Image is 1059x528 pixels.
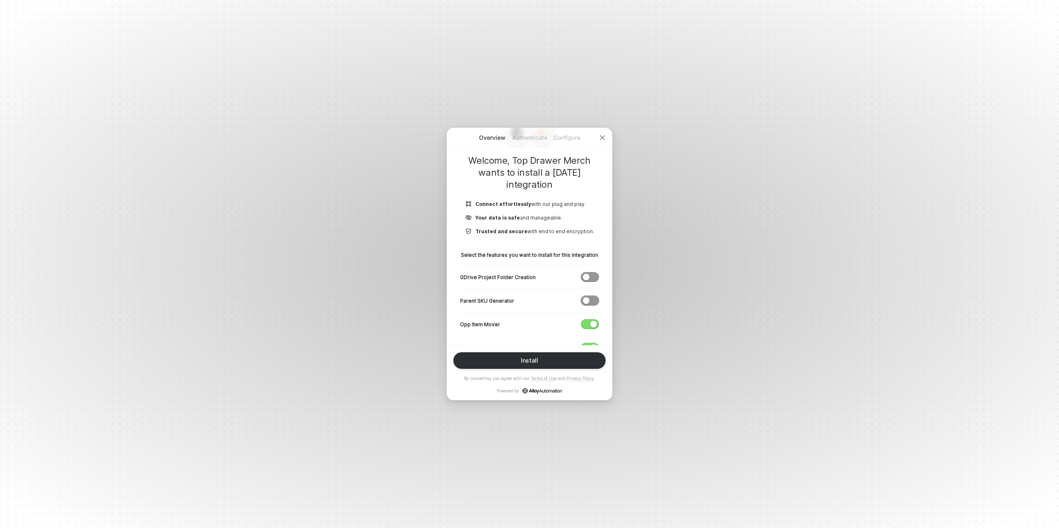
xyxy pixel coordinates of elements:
p: with end to end encryption. [475,228,594,235]
img: icon [465,214,472,221]
p: Authenticate [511,134,548,142]
b: Your data is safe [475,215,520,221]
p: GDrive Project Folder Creation [460,274,536,281]
div: Install [521,357,538,364]
b: Trusted and secure [475,228,527,234]
p: Overview [474,134,511,142]
a: icon-success [522,388,562,394]
p: Parent SKU Generator [460,297,514,304]
b: Connect effortlessly [475,201,531,207]
p: Configure [548,134,585,142]
p: with our plug and play. [475,201,586,208]
p: Project to Design Creator [460,344,523,351]
img: icon [465,228,472,235]
h1: Welcome, Top Drawer Merch wants to install a [DATE] integration [460,155,599,191]
button: Install [453,352,606,369]
p: and manageable. [475,214,562,221]
p: Powered by [497,388,562,394]
img: icon [465,201,472,208]
span: icon-close [599,134,606,141]
p: Select the features you want to install for this integration [460,251,599,258]
p: Opp Item Mover [460,321,500,328]
a: Terms of Use [531,376,556,381]
a: Privacy Policy [566,376,594,381]
p: By connecting you agree with our and . [464,375,595,381]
